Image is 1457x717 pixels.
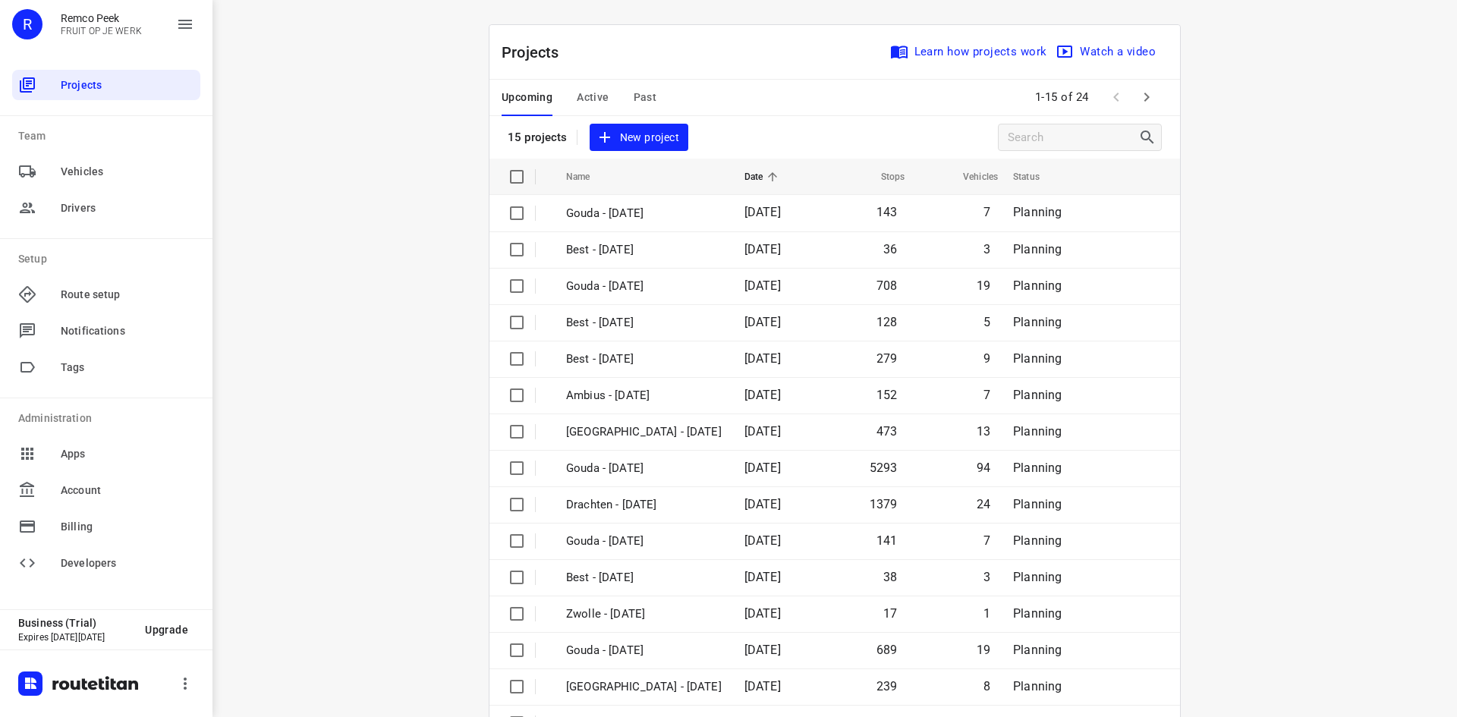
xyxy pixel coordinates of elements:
div: Drivers [12,193,200,223]
p: Zwolle - Thursday [566,678,722,696]
p: Team [18,128,200,144]
div: Notifications [12,316,200,346]
div: Projects [12,70,200,100]
p: Remco Peek [61,12,142,24]
span: 473 [876,424,898,439]
p: Expires [DATE][DATE] [18,632,133,643]
span: Upcoming [502,88,552,107]
span: Account [61,483,194,498]
span: 689 [876,643,898,657]
span: 7 [983,388,990,402]
p: Best - Friday [566,241,722,259]
span: [DATE] [744,606,781,621]
span: Drivers [61,200,194,216]
div: R [12,9,42,39]
p: Zwolle - Friday [566,605,722,623]
span: [DATE] [744,388,781,402]
span: Projects [61,77,194,93]
span: 1379 [870,497,898,511]
input: Search projects [1008,126,1138,149]
span: [DATE] [744,315,781,329]
span: 1-15 of 24 [1029,81,1095,114]
span: 152 [876,388,898,402]
span: Active [577,88,609,107]
div: Vehicles [12,156,200,187]
span: 17 [883,606,897,621]
span: Notifications [61,323,194,339]
span: 94 [977,461,990,475]
span: 128 [876,315,898,329]
div: Developers [12,548,200,578]
span: Vehicles [943,168,998,186]
span: Status [1013,168,1059,186]
span: Stops [861,168,905,186]
span: 1 [983,606,990,621]
span: 19 [977,643,990,657]
span: [DATE] [744,205,781,219]
span: Past [634,88,657,107]
span: 19 [977,278,990,293]
span: New project [599,128,679,147]
p: Gouda - Friday [566,205,722,222]
span: Route setup [61,287,194,303]
p: Administration [18,410,200,426]
span: 5293 [870,461,898,475]
div: Account [12,475,200,505]
span: Previous Page [1101,82,1131,112]
span: Date [744,168,783,186]
div: Route setup [12,279,200,310]
span: [DATE] [744,424,781,439]
span: 279 [876,351,898,366]
span: [DATE] [744,679,781,693]
p: Drachten - Monday [566,496,722,514]
span: Planning [1013,570,1062,584]
p: Business (Trial) [18,617,133,629]
p: Gouda - Thursday [566,278,722,295]
div: Search [1138,128,1161,146]
span: Planning [1013,315,1062,329]
span: Planning [1013,679,1062,693]
span: [DATE] [744,497,781,511]
span: 143 [876,205,898,219]
span: [DATE] [744,570,781,584]
span: [DATE] [744,351,781,366]
span: 239 [876,679,898,693]
span: 36 [883,242,897,256]
p: Gouda - Thursday [566,642,722,659]
span: Planning [1013,643,1062,657]
span: 9 [983,351,990,366]
span: Billing [61,519,194,535]
span: Planning [1013,606,1062,621]
span: Planning [1013,278,1062,293]
span: 3 [983,242,990,256]
p: Best - Tuesday [566,351,722,368]
span: Upgrade [145,624,188,636]
p: Projects [502,41,571,64]
button: New project [590,124,688,152]
span: Planning [1013,351,1062,366]
span: 38 [883,570,897,584]
span: Next Page [1131,82,1162,112]
span: Tags [61,360,194,376]
span: [DATE] [744,643,781,657]
span: Planning [1013,533,1062,548]
div: Tags [12,352,200,382]
button: Upgrade [133,616,200,643]
p: Ambius - Monday [566,387,722,404]
span: Planning [1013,461,1062,475]
span: Apps [61,446,194,462]
span: Planning [1013,497,1062,511]
span: Vehicles [61,164,194,180]
span: 8 [983,679,990,693]
span: Planning [1013,388,1062,402]
div: Apps [12,439,200,469]
p: Best - Thursday [566,314,722,332]
p: Gouda - Friday [566,533,722,550]
p: 15 projects [508,131,568,144]
span: Planning [1013,424,1062,439]
div: Billing [12,511,200,542]
span: [DATE] [744,242,781,256]
span: 708 [876,278,898,293]
span: Name [566,168,610,186]
span: [DATE] [744,278,781,293]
